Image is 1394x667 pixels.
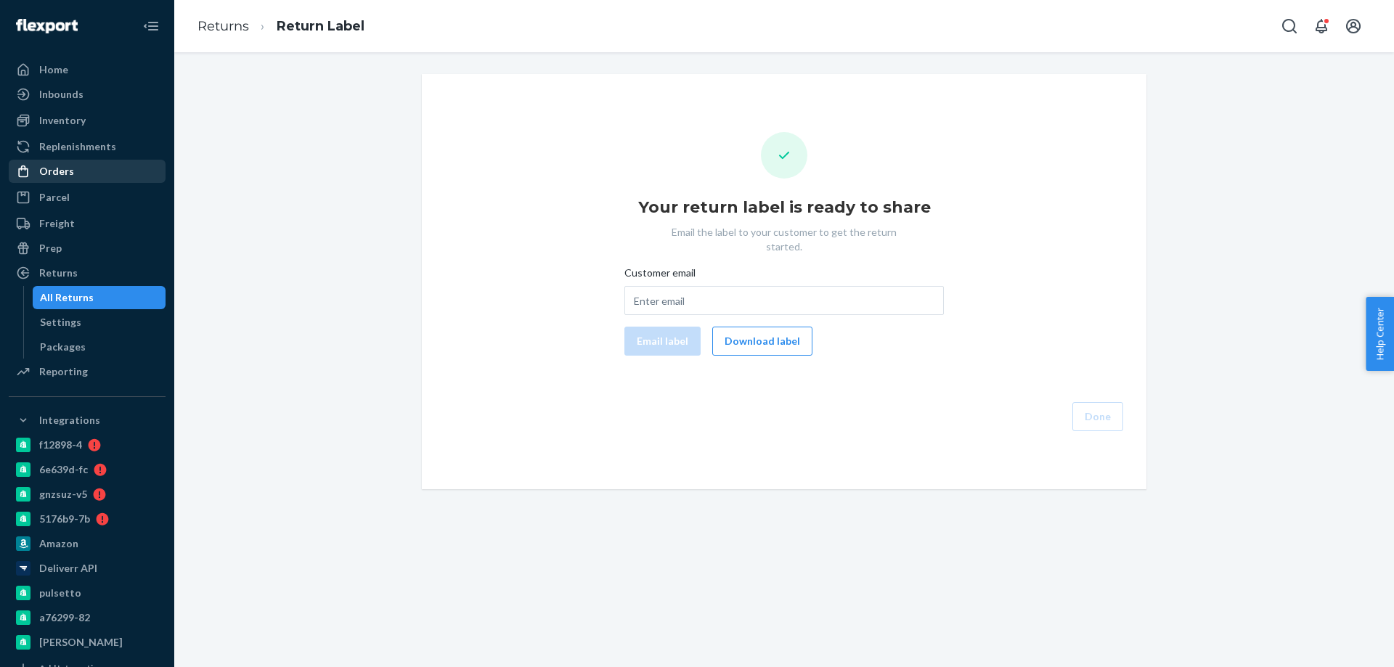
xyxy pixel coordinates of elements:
[1366,297,1394,371] button: Help Center
[39,216,75,231] div: Freight
[657,225,911,254] p: Email the label to your customer to get the return started.
[9,360,166,383] a: Reporting
[9,631,166,654] a: [PERSON_NAME]
[33,335,166,359] a: Packages
[9,507,166,531] a: 5176b9-7b
[39,364,88,379] div: Reporting
[136,12,166,41] button: Close Navigation
[9,606,166,629] a: a76299-82
[624,286,944,315] input: Customer email
[9,83,166,106] a: Inbounds
[9,135,166,158] a: Replenishments
[712,327,812,356] button: Download label
[39,462,88,477] div: 6e639d-fc
[39,438,82,452] div: f12898-4
[9,109,166,132] a: Inventory
[638,196,931,219] h1: Your return label is ready to share
[40,340,86,354] div: Packages
[9,237,166,260] a: Prep
[39,241,62,255] div: Prep
[1072,402,1123,431] button: Done
[9,212,166,235] a: Freight
[39,190,70,205] div: Parcel
[624,327,701,356] button: Email label
[9,58,166,81] a: Home
[9,409,166,432] button: Integrations
[9,433,166,457] a: f12898-4
[40,315,81,330] div: Settings
[39,512,90,526] div: 5176b9-7b
[40,290,94,305] div: All Returns
[1275,12,1304,41] button: Open Search Box
[39,561,97,576] div: Deliverr API
[39,586,81,600] div: pulsetto
[9,160,166,183] a: Orders
[186,5,376,48] ol: breadcrumbs
[39,536,78,551] div: Amazon
[9,581,166,605] a: pulsetto
[39,113,86,128] div: Inventory
[16,19,78,33] img: Flexport logo
[33,286,166,309] a: All Returns
[1307,12,1336,41] button: Open notifications
[277,18,364,34] a: Return Label
[624,266,696,286] span: Customer email
[197,18,249,34] a: Returns
[39,164,74,179] div: Orders
[39,139,116,154] div: Replenishments
[1339,12,1368,41] button: Open account menu
[39,610,90,625] div: a76299-82
[9,261,166,285] a: Returns
[39,87,83,102] div: Inbounds
[39,62,68,77] div: Home
[39,635,123,650] div: [PERSON_NAME]
[9,458,166,481] a: 6e639d-fc
[9,557,166,580] a: Deliverr API
[9,532,166,555] a: Amazon
[9,186,166,209] a: Parcel
[33,311,166,334] a: Settings
[9,483,166,506] a: gnzsuz-v5
[39,266,78,280] div: Returns
[39,487,87,502] div: gnzsuz-v5
[39,413,100,427] div: Integrations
